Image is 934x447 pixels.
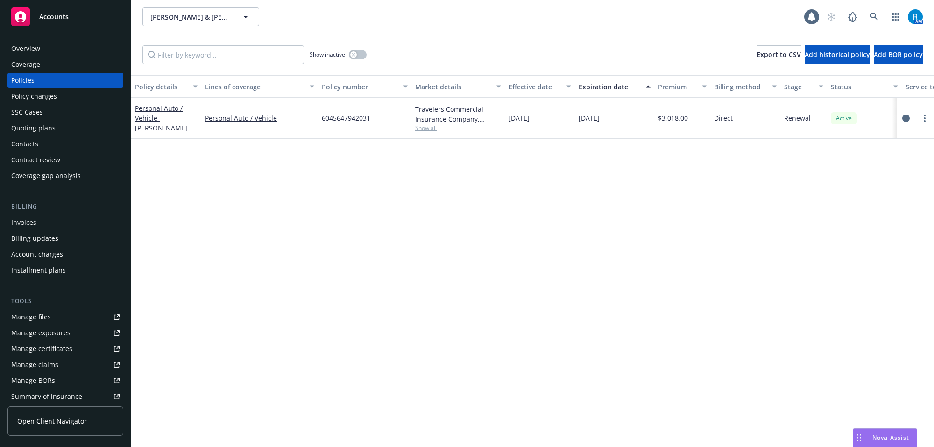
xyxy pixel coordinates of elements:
[411,75,505,98] button: Market details
[11,105,43,120] div: SSC Cases
[843,7,862,26] a: Report a Bug
[886,7,905,26] a: Switch app
[7,105,123,120] a: SSC Cases
[11,41,40,56] div: Overview
[11,57,40,72] div: Coverage
[150,12,231,22] span: [PERSON_NAME] & [PERSON_NAME]
[11,231,58,246] div: Billing updates
[784,113,811,123] span: Renewal
[908,9,923,24] img: photo
[900,113,912,124] a: circleInformation
[7,215,123,230] a: Invoices
[7,325,123,340] a: Manage exposures
[142,7,259,26] button: [PERSON_NAME] & [PERSON_NAME]
[11,137,38,151] div: Contacts
[658,82,696,92] div: Premium
[135,104,187,132] a: Personal Auto / Vehicle
[7,152,123,167] a: Contract review
[714,113,733,123] span: Direct
[205,82,304,92] div: Lines of coverage
[853,428,917,447] button: Nova Assist
[822,7,841,26] a: Start snowing
[505,75,575,98] button: Effective date
[579,113,600,123] span: [DATE]
[757,50,801,59] span: Export to CSV
[11,247,63,262] div: Account charges
[7,310,123,324] a: Manage files
[7,89,123,104] a: Policy changes
[7,231,123,246] a: Billing updates
[658,113,688,123] span: $3,018.00
[7,389,123,404] a: Summary of insurance
[11,263,66,278] div: Installment plans
[201,75,318,98] button: Lines of coverage
[579,82,640,92] div: Expiration date
[11,215,36,230] div: Invoices
[17,416,87,426] span: Open Client Navigator
[714,82,766,92] div: Billing method
[831,82,888,92] div: Status
[11,73,35,88] div: Policies
[7,73,123,88] a: Policies
[11,341,72,356] div: Manage certificates
[874,50,923,59] span: Add BOR policy
[7,41,123,56] a: Overview
[11,121,56,136] div: Quoting plans
[757,45,801,64] button: Export to CSV
[7,341,123,356] a: Manage certificates
[11,168,81,183] div: Coverage gap analysis
[205,113,314,123] a: Personal Auto / Vehicle
[7,57,123,72] a: Coverage
[872,433,909,441] span: Nova Assist
[7,168,123,183] a: Coverage gap analysis
[7,202,123,211] div: Billing
[7,4,123,30] a: Accounts
[11,325,71,340] div: Manage exposures
[11,152,60,167] div: Contract review
[874,45,923,64] button: Add BOR policy
[11,373,55,388] div: Manage BORs
[11,310,51,324] div: Manage files
[11,357,58,372] div: Manage claims
[805,45,870,64] button: Add historical policy
[7,296,123,306] div: Tools
[7,137,123,151] a: Contacts
[415,104,501,124] div: Travelers Commercial Insurance Company, Travelers Insurance
[919,113,930,124] a: more
[7,373,123,388] a: Manage BORs
[7,263,123,278] a: Installment plans
[322,82,397,92] div: Policy number
[7,357,123,372] a: Manage claims
[865,7,884,26] a: Search
[784,82,813,92] div: Stage
[39,13,69,21] span: Accounts
[318,75,411,98] button: Policy number
[142,45,304,64] input: Filter by keyword...
[310,50,345,58] span: Show inactive
[135,82,187,92] div: Policy details
[710,75,780,98] button: Billing method
[322,113,370,123] span: 6045647942031
[7,247,123,262] a: Account charges
[835,114,853,123] span: Active
[654,75,710,98] button: Premium
[11,389,82,404] div: Summary of insurance
[509,82,561,92] div: Effective date
[7,121,123,136] a: Quoting plans
[853,429,865,447] div: Drag to move
[509,113,530,123] span: [DATE]
[415,82,491,92] div: Market details
[11,89,57,104] div: Policy changes
[575,75,654,98] button: Expiration date
[131,75,201,98] button: Policy details
[827,75,902,98] button: Status
[780,75,827,98] button: Stage
[415,124,501,132] span: Show all
[805,50,870,59] span: Add historical policy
